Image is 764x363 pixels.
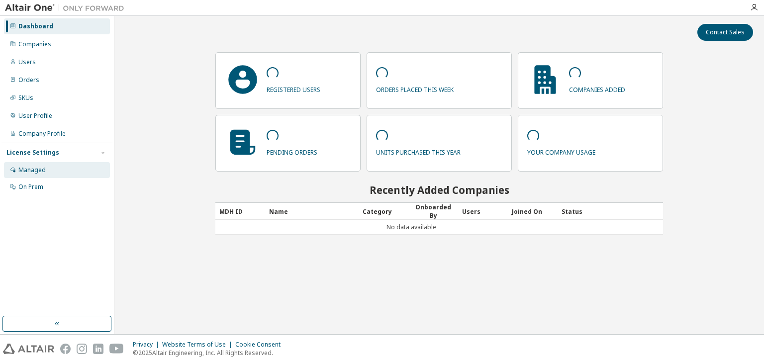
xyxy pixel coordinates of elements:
div: SKUs [18,94,33,102]
div: Users [462,203,504,219]
img: instagram.svg [77,344,87,354]
div: Onboarded By [412,203,454,220]
div: Name [269,203,355,219]
img: facebook.svg [60,344,71,354]
h2: Recently Added Companies [215,183,663,196]
div: Managed [18,166,46,174]
button: Contact Sales [697,24,753,41]
div: Dashboard [18,22,53,30]
div: Users [18,58,36,66]
div: Website Terms of Use [162,341,235,349]
p: registered users [267,83,320,94]
div: Joined On [512,203,554,219]
p: companies added [569,83,625,94]
img: linkedin.svg [93,344,103,354]
div: Companies [18,40,51,48]
td: No data available [215,220,607,235]
div: Status [562,203,603,219]
img: altair_logo.svg [3,344,54,354]
p: units purchased this year [376,145,461,157]
p: pending orders [267,145,317,157]
img: Altair One [5,3,129,13]
p: © 2025 Altair Engineering, Inc. All Rights Reserved. [133,349,286,357]
img: youtube.svg [109,344,124,354]
div: Privacy [133,341,162,349]
p: orders placed this week [376,83,454,94]
div: Company Profile [18,130,66,138]
div: MDH ID [219,203,261,219]
div: License Settings [6,149,59,157]
p: your company usage [527,145,595,157]
div: Orders [18,76,39,84]
div: Category [363,203,404,219]
div: User Profile [18,112,52,120]
div: Cookie Consent [235,341,286,349]
div: On Prem [18,183,43,191]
